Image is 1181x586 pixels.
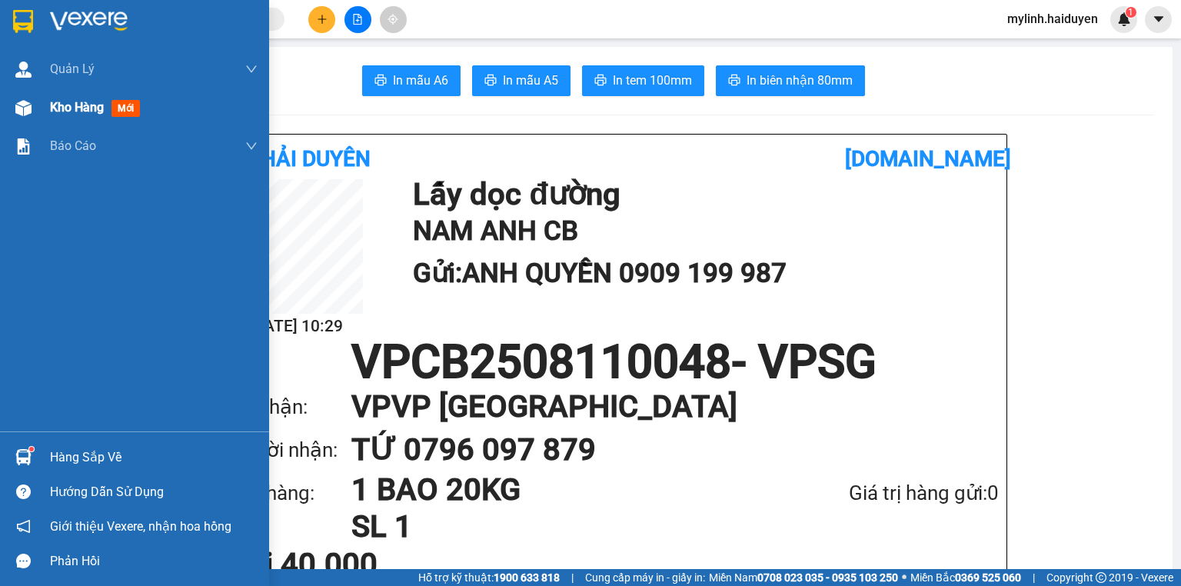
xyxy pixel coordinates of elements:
button: printerIn tem 100mm [582,65,704,96]
span: printer [374,74,387,88]
div: 0909199987 [13,50,121,72]
strong: 0708 023 035 - 0935 103 250 [757,571,898,584]
span: Quản Lý [50,59,95,78]
span: file-add [352,14,363,25]
span: Hỗ trợ kỹ thuật: [418,569,560,586]
span: Cung cấp máy in - giấy in: [585,569,705,586]
div: ANH QUYỀN [13,32,121,50]
span: Giới thiệu Vexere, nhận hoa hồng [50,517,231,536]
h1: Lấy dọc đường [413,179,991,210]
span: printer [594,74,607,88]
span: Kho hàng [50,100,104,115]
span: 1 [1128,7,1133,18]
sup: 1 [29,447,34,451]
span: ⚪️ [902,574,907,581]
span: In tem 100mm [613,71,692,90]
span: down [245,63,258,75]
span: Gửi: [13,15,37,31]
span: Miền Nam [709,569,898,586]
div: Hàng sắp về [50,446,258,469]
span: message [16,554,31,568]
span: down [245,140,258,152]
span: plus [317,14,328,25]
img: solution-icon [15,138,32,155]
span: Báo cáo [50,136,96,155]
span: In mẫu A6 [393,71,448,90]
span: notification [16,519,31,534]
div: TỨ [131,50,288,68]
div: VP Cái Bè [13,13,121,32]
h1: Gửi: ANH QUYỀN 0909 199 987 [413,252,991,295]
strong: 0369 525 060 [955,571,1021,584]
button: aim [380,6,407,33]
h1: TỨ 0796 097 879 [351,428,968,471]
span: mới [111,100,140,117]
span: printer [728,74,740,88]
span: mylinh.haiduyen [995,9,1110,28]
span: DĐ: [13,80,35,96]
button: printerIn mẫu A5 [472,65,571,96]
span: Nhận: [131,15,168,31]
div: Giá trị hàng gửi: 0 [767,478,999,509]
button: printerIn mẫu A6 [362,65,461,96]
img: logo-vxr [13,10,33,33]
img: warehouse-icon [15,449,32,465]
img: warehouse-icon [15,100,32,116]
h2: NAM ANH CB [413,210,991,252]
span: Miền Bắc [910,569,1021,586]
img: icon-new-feature [1117,12,1131,26]
span: question-circle [16,484,31,499]
strong: 1900 633 818 [494,571,560,584]
div: Hướng dẫn sử dụng [50,481,258,504]
div: VP nhận: [228,391,351,423]
h1: SL 1 [351,508,767,545]
span: printer [484,74,497,88]
span: In mẫu A5 [503,71,558,90]
button: plus [308,6,335,33]
h1: VP VP [GEOGRAPHIC_DATA] [351,385,968,428]
h1: VPCB2508110048 - VPSG [228,339,999,385]
b: Hải Duyên [261,146,371,171]
span: aim [388,14,398,25]
div: 0796097879 [131,68,288,90]
span: copyright [1096,572,1106,583]
button: file-add [344,6,371,33]
h1: 1 BAO 20KG [351,471,767,508]
h2: [DATE] 10:29 [228,314,363,339]
button: printerIn biên nhận 80mm [716,65,865,96]
span: In biên nhận 80mm [747,71,853,90]
div: Người nhận: [228,435,351,466]
button: caret-down [1145,6,1172,33]
span: caret-down [1152,12,1166,26]
div: Rồi 40.000 [228,549,483,580]
sup: 1 [1126,7,1136,18]
span: | [571,569,574,586]
span: | [1033,569,1035,586]
img: warehouse-icon [15,62,32,78]
div: VP [GEOGRAPHIC_DATA] [131,13,288,50]
span: NAM ANH CB [13,72,96,125]
div: Phản hồi [50,550,258,573]
b: [DOMAIN_NAME] [845,146,1011,171]
div: Tên hàng: [228,478,351,509]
